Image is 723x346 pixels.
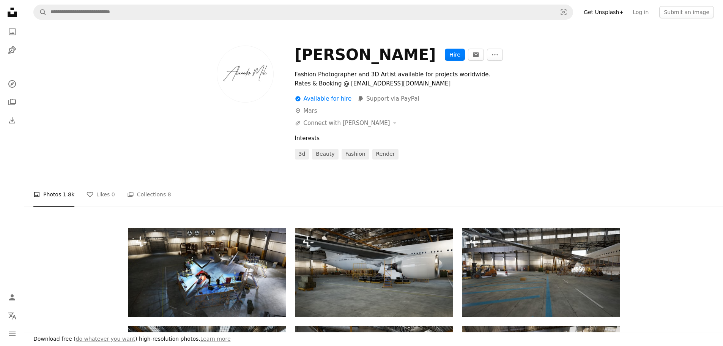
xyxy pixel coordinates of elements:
[659,6,714,18] button: Submit an image
[33,335,231,343] h3: Download free ( ) high-resolution photos.
[295,70,522,88] div: Fashion Photographer and 3D Artist available for projects worldwide. Rates & Booking @ [EMAIL_ADD...
[372,149,399,160] a: render
[312,149,338,160] a: beauty
[128,269,286,275] a: An airplane being worked on inside a hangar.
[554,5,573,19] button: Visual search
[295,118,397,128] button: Connect with [PERSON_NAME]
[295,269,453,275] a: An airplane is being worked on inside a hangar.
[5,43,20,58] a: Illustrations
[76,336,135,342] a: do whatever you want
[127,182,171,207] a: Collections 8
[33,5,573,20] form: Find visuals sitewide
[168,190,171,199] span: 8
[487,49,503,61] button: More Actions
[295,228,453,317] img: An airplane is being worked on inside a hangar.
[5,326,20,341] button: Menu
[128,228,286,317] img: An airplane being worked on inside a hangar.
[295,107,317,114] a: Mars
[462,269,620,275] a: Airplane wing being worked on inside a hangar.
[468,49,484,61] button: Message Alexander
[5,290,20,305] a: Log in / Sign up
[34,5,47,19] button: Search Unsplash
[628,6,653,18] a: Log in
[342,149,369,160] a: fashion
[358,94,419,103] a: Support via PayPal
[295,94,352,103] div: Available for hire
[295,149,309,160] a: 3d
[295,134,620,143] div: Interests
[5,113,20,128] a: Download History
[200,336,231,342] a: Learn more
[87,182,115,207] a: Likes 0
[462,228,620,317] img: Airplane wing being worked on inside a hangar.
[295,46,436,64] div: [PERSON_NAME]
[112,190,115,199] span: 0
[445,49,465,61] button: Hire
[217,46,274,103] img: Avatar of user Alexander Mils
[5,95,20,110] a: Collections
[5,308,20,323] button: Language
[579,6,628,18] a: Get Unsplash+
[5,5,20,21] a: Home — Unsplash
[5,76,20,92] a: Explore
[5,24,20,39] a: Photos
